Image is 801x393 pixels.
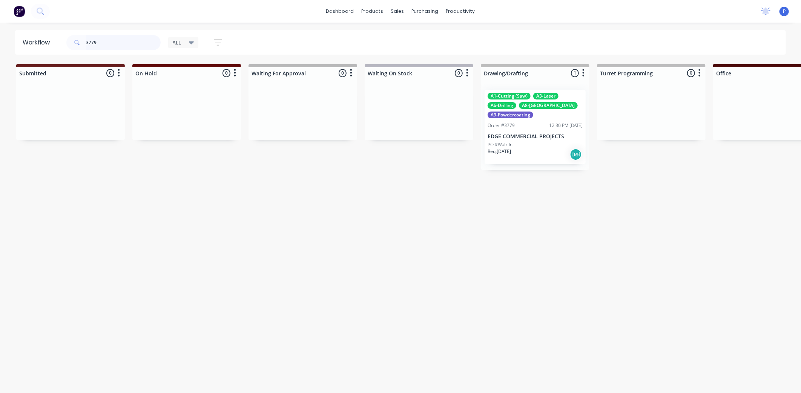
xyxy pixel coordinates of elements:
[519,102,578,109] div: A8-[GEOGRAPHIC_DATA]
[14,6,25,17] img: Factory
[488,133,583,140] p: EDGE COMMERCIAL PROJECTS
[408,6,442,17] div: purchasing
[488,102,516,109] div: A6-Drilling
[783,8,786,15] span: P
[23,38,54,47] div: Workflow
[86,35,161,50] input: Search for orders...
[442,6,479,17] div: productivity
[387,6,408,17] div: sales
[488,112,533,118] div: A9-Powdercoating
[173,38,181,46] span: ALL
[485,90,586,164] div: A1-Cutting (Saw)A3-LaserA6-DrillingA8-[GEOGRAPHIC_DATA]A9-PowdercoatingOrder #377912:30 PM [DATE]...
[322,6,358,17] a: dashboard
[533,93,559,99] div: A3-Laser
[358,6,387,17] div: products
[570,148,582,161] div: Del
[488,122,515,129] div: Order #3779
[488,93,531,99] div: A1-Cutting (Saw)
[488,148,511,155] p: Req. [DATE]
[488,141,513,148] p: PO #Walk In
[549,122,583,129] div: 12:30 PM [DATE]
